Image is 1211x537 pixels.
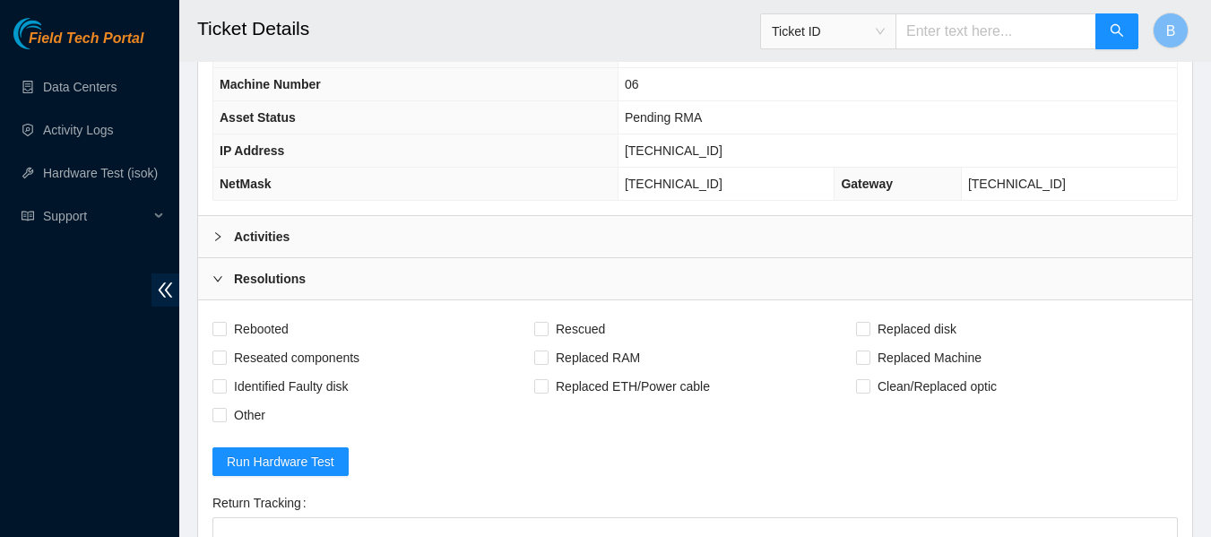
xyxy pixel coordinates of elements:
[895,13,1096,49] input: Enter text here...
[968,177,1066,191] span: [TECHNICAL_ID]
[234,227,290,247] b: Activities
[870,343,989,372] span: Replaced Machine
[227,343,367,372] span: Reseated components
[227,401,272,429] span: Other
[625,143,722,158] span: [TECHNICAL_ID]
[29,30,143,48] span: Field Tech Portal
[549,315,612,343] span: Rescued
[841,177,893,191] span: Gateway
[234,269,306,289] b: Resolutions
[220,77,321,91] span: Machine Number
[1095,13,1138,49] button: search
[220,177,272,191] span: NetMask
[13,32,143,56] a: Akamai TechnologiesField Tech Portal
[212,273,223,284] span: right
[549,372,717,401] span: Replaced ETH/Power cable
[13,18,91,49] img: Akamai Technologies
[227,452,334,472] span: Run Hardware Test
[220,110,296,125] span: Asset Status
[220,143,284,158] span: IP Address
[870,372,1004,401] span: Clean/Replaced optic
[22,210,34,222] span: read
[1153,13,1189,48] button: B
[212,447,349,476] button: Run Hardware Test
[227,315,296,343] span: Rebooted
[212,489,314,517] label: Return Tracking
[43,198,149,234] span: Support
[43,166,158,180] a: Hardware Test (isok)
[625,177,722,191] span: [TECHNICAL_ID]
[198,258,1192,299] div: Resolutions
[549,343,647,372] span: Replaced RAM
[151,273,179,307] span: double-left
[1110,23,1124,40] span: search
[870,315,964,343] span: Replaced disk
[625,77,639,91] span: 06
[198,216,1192,257] div: Activities
[1166,20,1176,42] span: B
[43,123,114,137] a: Activity Logs
[43,80,117,94] a: Data Centers
[625,110,702,125] span: Pending RMA
[227,372,356,401] span: Identified Faulty disk
[212,231,223,242] span: right
[772,18,885,45] span: Ticket ID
